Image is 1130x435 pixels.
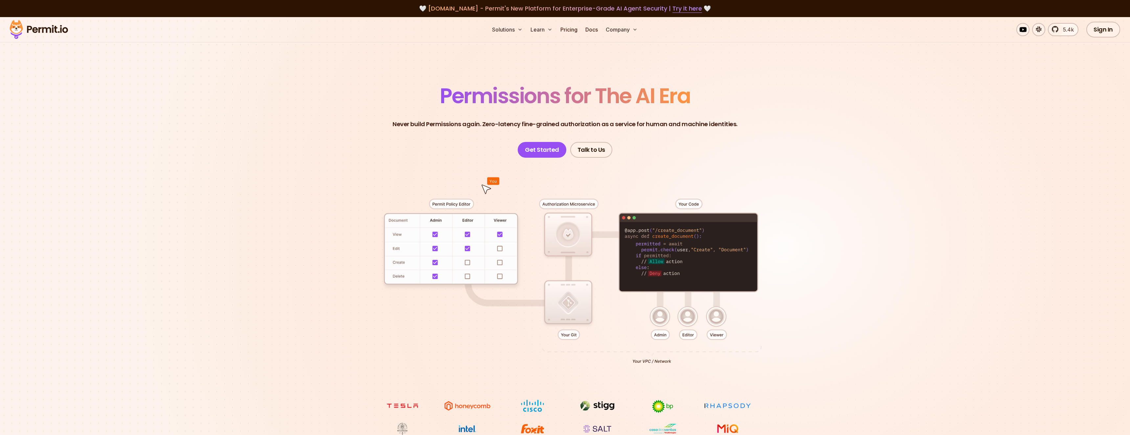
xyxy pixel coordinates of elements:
img: Rhapsody Health [703,400,752,412]
div: 🤍 🤍 [16,4,1114,13]
p: Never build Permissions again. Zero-latency fine-grained authorization as a service for human and... [393,120,737,129]
img: Foxit [508,423,557,435]
a: Get Started [518,142,566,158]
img: tesla [378,400,427,412]
button: Solutions [489,23,525,36]
a: Talk to Us [570,142,612,158]
img: Intel [443,423,492,435]
a: 5.4k [1048,23,1078,36]
a: Docs [583,23,600,36]
span: 5.4k [1059,26,1074,34]
img: Cisco [508,400,557,412]
img: bp [638,400,687,413]
img: Honeycomb [443,400,492,412]
img: Permit logo [7,18,71,41]
button: Learn [528,23,555,36]
a: Pricing [558,23,580,36]
img: Casa dos Ventos [638,423,687,435]
img: Maricopa County Recorder\'s Office [378,423,427,435]
img: MIQ [706,423,750,434]
span: Permissions for The AI Era [440,81,690,110]
a: Try it here [672,4,702,13]
button: Company [603,23,640,36]
img: salt [573,423,622,435]
img: Stigg [573,400,622,412]
a: Sign In [1086,22,1120,37]
span: [DOMAIN_NAME] - Permit's New Platform for Enterprise-Grade AI Agent Security | [428,4,702,12]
